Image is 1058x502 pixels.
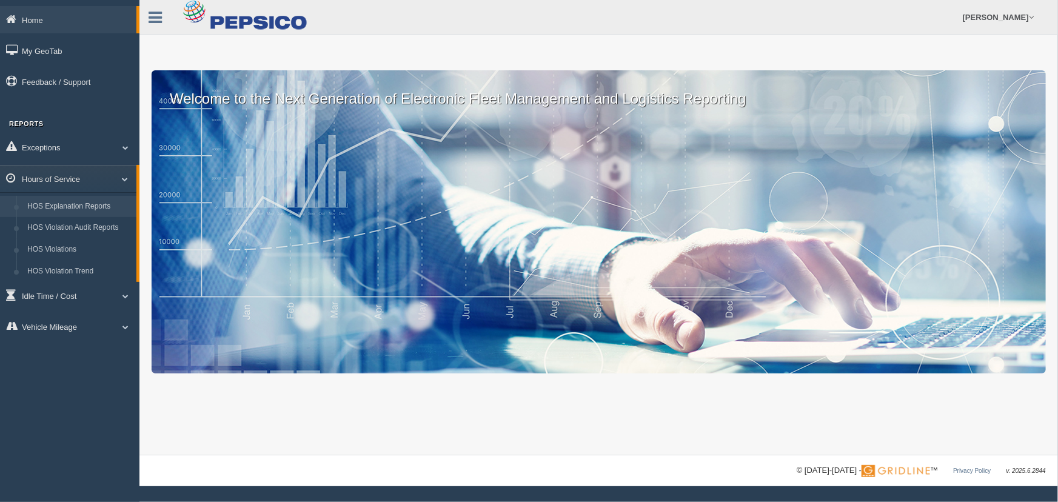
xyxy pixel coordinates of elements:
a: HOS Violations [22,239,136,261]
img: Gridline [862,465,930,477]
a: HOS Violation Audit Reports [22,217,136,239]
a: HOS Violation Trend [22,261,136,283]
div: © [DATE]-[DATE] - ™ [797,464,1046,477]
a: HOS Explanation Reports [22,196,136,218]
span: v. 2025.6.2844 [1006,467,1046,474]
a: Privacy Policy [953,467,991,474]
p: Welcome to the Next Generation of Electronic Fleet Management and Logistics Reporting [152,70,1046,109]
